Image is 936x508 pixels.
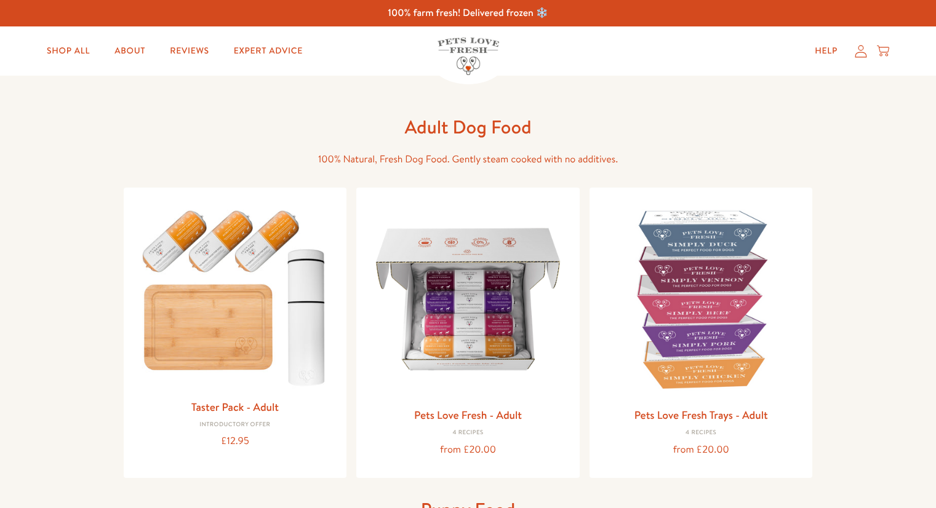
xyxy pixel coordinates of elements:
[414,407,522,423] a: Pets Love Fresh - Adult
[599,442,803,458] div: from £20.00
[366,197,570,401] img: Pets Love Fresh - Adult
[191,399,279,415] a: Taster Pack - Adult
[318,153,618,166] span: 100% Natural, Fresh Dog Food. Gently steam cooked with no additives.
[105,39,155,63] a: About
[366,442,570,458] div: from £20.00
[805,39,847,63] a: Help
[366,429,570,437] div: 4 Recipes
[599,197,803,401] img: Pets Love Fresh Trays - Adult
[271,115,665,139] h1: Adult Dog Food
[634,407,768,423] a: Pets Love Fresh Trays - Adult
[224,39,313,63] a: Expert Advice
[134,421,337,429] div: Introductory Offer
[134,197,337,392] img: Taster Pack - Adult
[599,429,803,437] div: 4 Recipes
[37,39,100,63] a: Shop All
[438,38,499,75] img: Pets Love Fresh
[160,39,218,63] a: Reviews
[134,433,337,450] div: £12.95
